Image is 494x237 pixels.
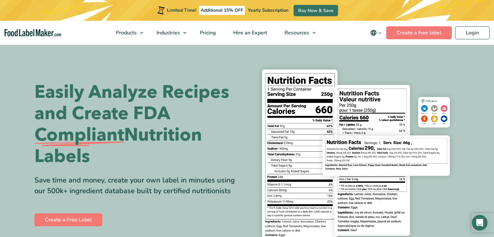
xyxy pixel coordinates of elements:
a: Industries [148,21,190,45]
span: Compliant [34,124,124,146]
span: Additional 15% OFF [199,6,245,15]
a: Resources [276,21,319,45]
a: Create a free label [386,26,452,39]
h1: Easily Analyze Recipes and Create FDA Nutrition Labels [34,81,242,167]
a: Buy Now & Save [294,5,338,16]
a: Create a Free Label [34,213,102,226]
span: Resources [283,29,310,36]
span: Products [114,29,137,36]
span: Pricing [198,29,217,36]
a: Products [108,21,146,45]
div: Open Intercom Messenger [472,215,488,231]
span: Yearly Subscription [248,7,288,13]
a: Login [455,26,490,39]
a: Pricing [191,21,223,45]
div: Save time and money, create your own label in minutes using our 500k+ ingredient database built b... [34,175,242,196]
span: Hire an Expert [231,29,268,36]
span: Industries [155,29,181,36]
span: Limited Time! [167,7,196,13]
a: Hire an Expert [225,21,274,45]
